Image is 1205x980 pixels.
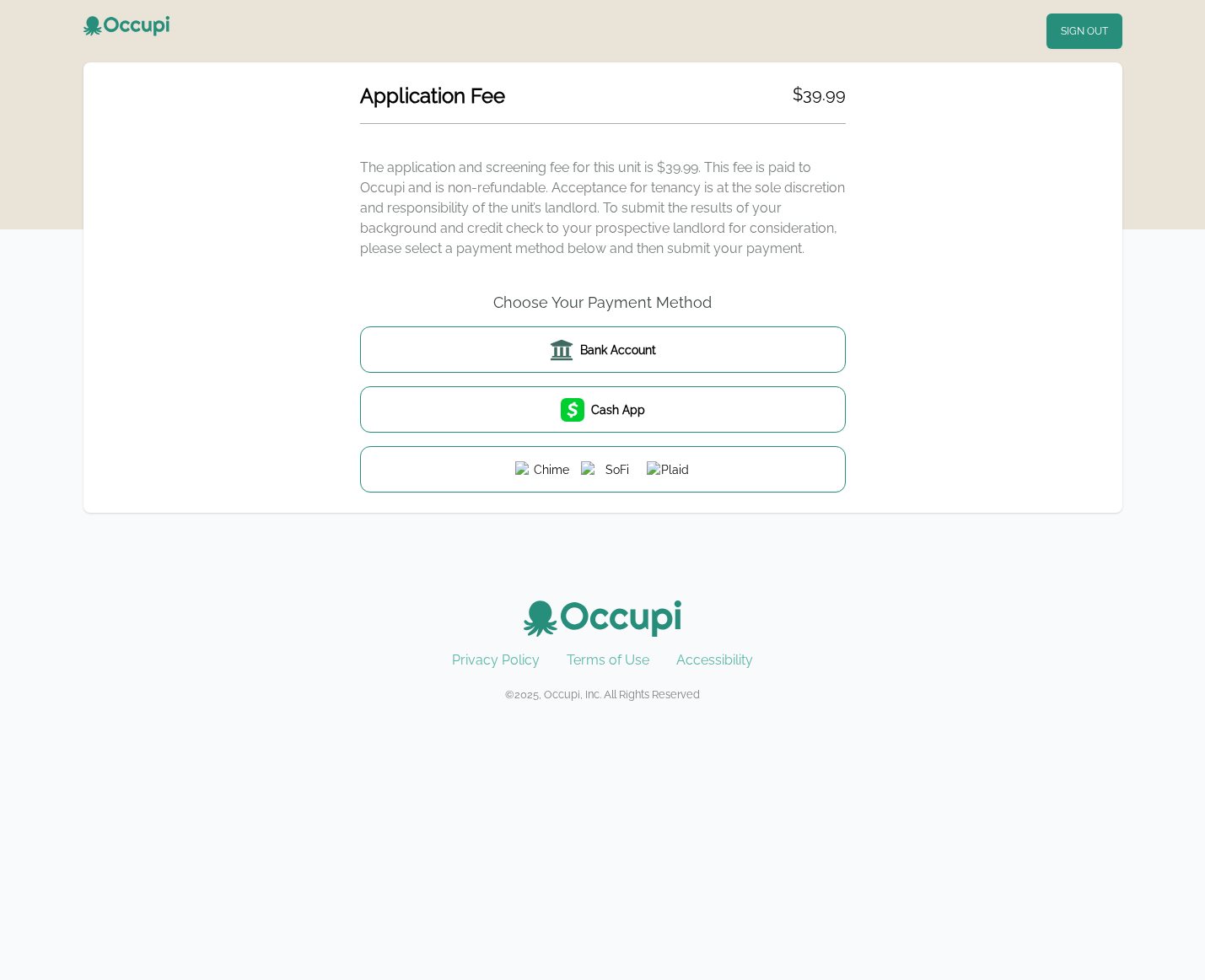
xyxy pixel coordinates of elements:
[581,461,640,478] img: SoFi logo
[505,688,700,701] small: © 2025 , Occupi, Inc. All Rights Reserved
[567,652,649,668] a: Terms of Use
[515,461,574,478] img: Chime logo
[591,401,645,418] span: Cash App
[360,326,846,373] button: Bank Account
[676,652,753,668] a: Accessibility
[360,386,846,433] button: Cash App
[647,461,691,478] img: Plaid logo
[493,293,712,313] h2: Choose Your Payment Method
[452,652,540,668] a: Privacy Policy
[580,342,656,358] span: Bank Account
[793,83,846,110] h2: $ 39.99
[1046,13,1122,49] button: Sign Out
[360,158,846,259] p: The application and screening fee for this unit is $ 39.99 . This fee is paid to Occupi and is no...
[360,83,505,110] h2: Application Fee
